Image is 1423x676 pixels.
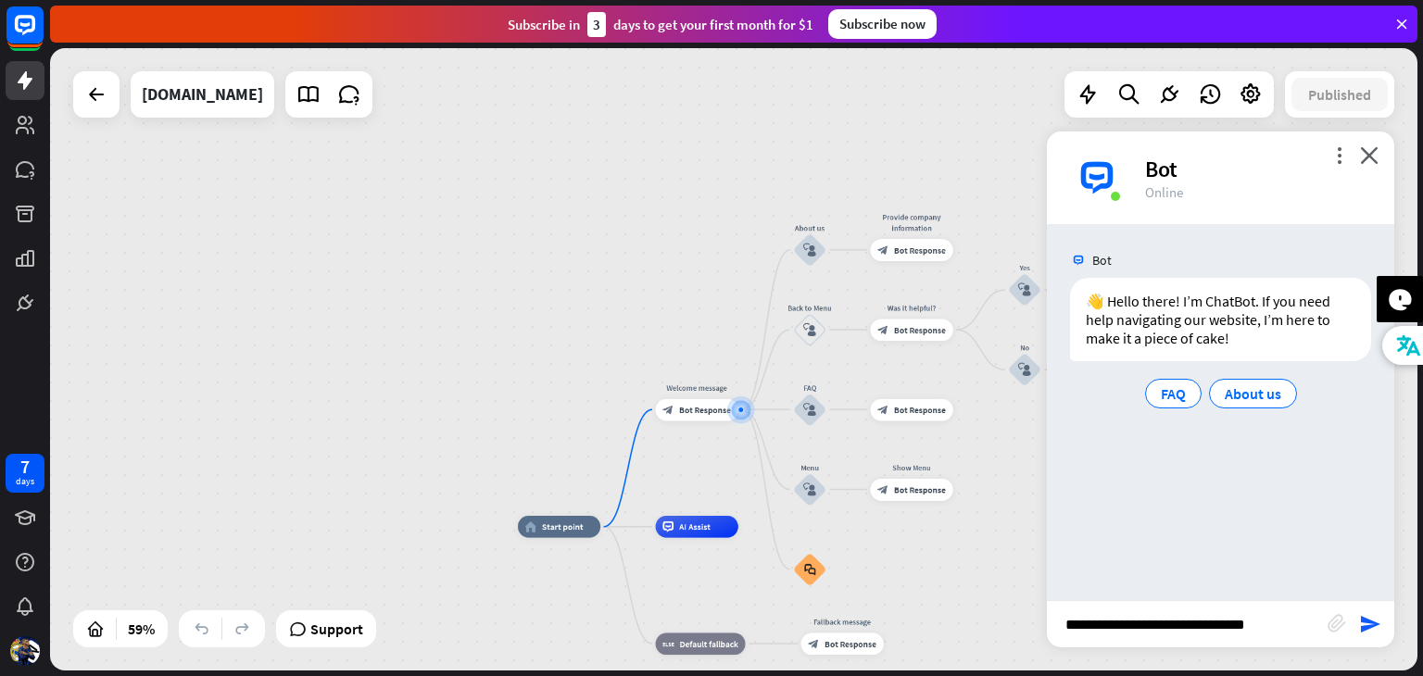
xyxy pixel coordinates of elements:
[310,614,363,644] span: Support
[1291,78,1388,111] button: Published
[1161,384,1186,403] span: FAQ
[1328,614,1346,632] i: block_attachment
[679,521,711,532] span: AI Assist
[20,458,30,475] div: 7
[508,12,813,37] div: Subscribe in days to get your first month for $1
[808,638,819,649] i: block_bot_response
[776,222,842,233] div: About us
[680,638,738,649] span: Default fallback
[793,616,892,627] div: Fallback message
[15,7,70,63] button: Open LiveChat chat widget
[825,638,876,649] span: Bot Response
[1018,283,1031,296] i: block_user_input
[804,563,815,575] i: block_faq
[6,454,44,493] a: 7 days
[1330,146,1348,164] i: more_vert
[662,638,674,649] i: block_fallback
[662,404,674,415] i: block_bot_response
[991,342,1057,353] div: No
[877,324,888,335] i: block_bot_response
[1070,278,1371,361] div: 👋 Hello there! I’m ChatBot. If you need help navigating our website, I’m here to make it a piece ...
[863,211,962,233] div: Provide company information
[894,324,946,335] span: Bot Response
[803,323,816,336] i: block_user_input
[877,244,888,256] i: block_bot_response
[894,484,946,495] span: Bot Response
[803,403,816,416] i: block_user_input
[1145,155,1372,183] div: Bot
[142,71,263,118] div: nationalgeographic.com
[525,521,536,532] i: home_2
[894,244,946,256] span: Bot Response
[894,404,946,415] span: Bot Response
[122,614,160,644] div: 59%
[1092,252,1112,269] span: Bot
[648,382,747,394] div: Welcome message
[991,262,1057,273] div: Yes
[863,462,962,473] div: Show Menu
[679,404,731,415] span: Bot Response
[1225,384,1281,403] span: About us
[803,244,816,257] i: block_user_input
[776,302,842,313] div: Back to Menu
[1359,613,1381,635] i: send
[776,462,842,473] div: Menu
[863,302,962,313] div: Was it helpful?
[828,9,937,39] div: Subscribe now
[776,382,842,394] div: FAQ
[803,482,816,495] i: block_user_input
[1018,363,1031,376] i: block_user_input
[542,521,584,532] span: Start point
[587,12,606,37] div: 3
[1145,183,1372,201] div: Online
[877,404,888,415] i: block_bot_response
[16,475,34,488] div: days
[877,484,888,495] i: block_bot_response
[1360,146,1379,164] i: close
